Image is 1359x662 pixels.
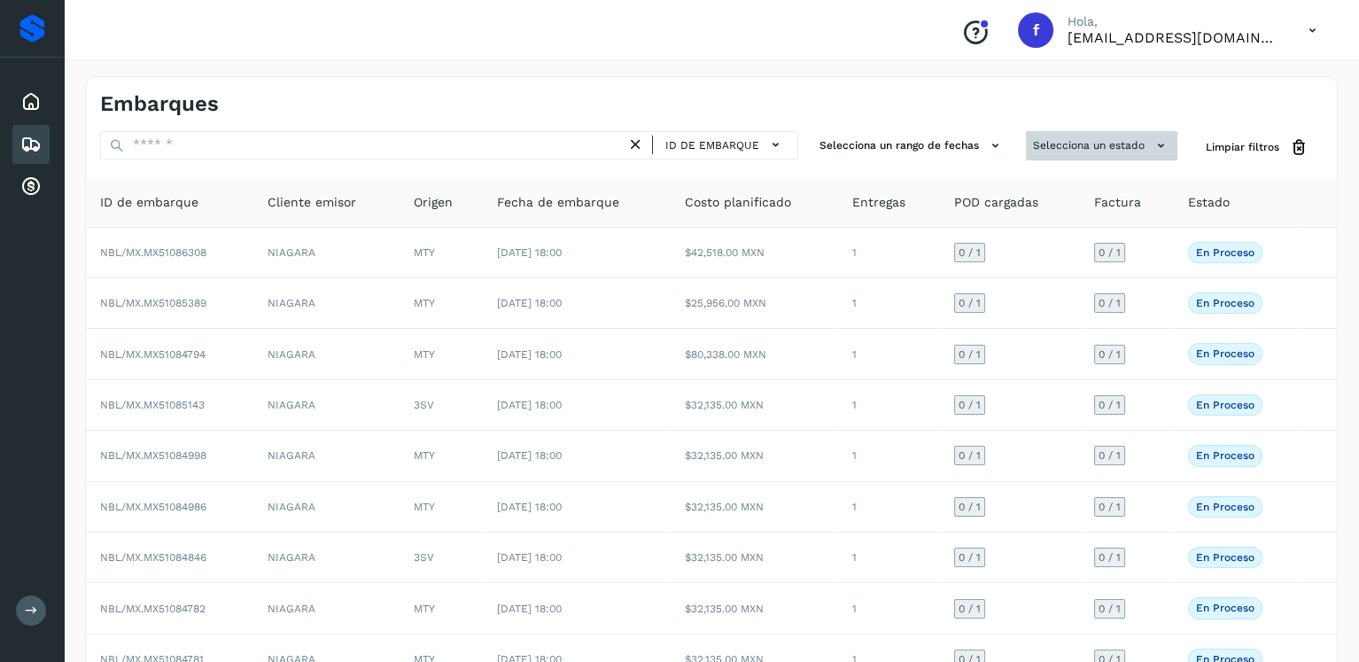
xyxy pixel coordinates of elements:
span: 0 / 1 [959,604,981,614]
p: En proceso [1196,297,1254,309]
td: MTY [400,278,484,329]
td: NIAGARA [253,583,399,634]
td: MTY [400,228,484,278]
td: $32,135.00 MXN [671,431,838,481]
span: Costo planificado [685,193,791,212]
td: NIAGARA [253,228,399,278]
td: NIAGARA [253,278,399,329]
td: 1 [838,380,940,431]
td: NIAGARA [253,482,399,533]
span: Cliente emisor [268,193,356,212]
span: NBL/MX.MX51084794 [100,348,206,361]
span: NBL/MX.MX51085143 [100,399,205,411]
span: 0 / 1 [1099,247,1121,258]
span: ID de embarque [100,193,198,212]
td: 1 [838,228,940,278]
td: 1 [838,329,940,379]
td: MTY [400,329,484,379]
span: Origen [414,193,453,212]
td: 1 [838,583,940,634]
span: NBL/MX.MX51085389 [100,297,206,309]
span: 0 / 1 [1099,604,1121,614]
td: MTY [400,482,484,533]
span: ID de embarque [665,137,759,153]
button: Selecciona un rango de fechas [812,131,1012,160]
td: $32,135.00 MXN [671,533,838,583]
span: 0 / 1 [959,502,981,512]
td: 3SV [400,533,484,583]
p: En proceso [1196,551,1254,564]
span: Fecha de embarque [497,193,619,212]
span: NBL/MX.MX51084846 [100,551,206,564]
button: Limpiar filtros [1192,131,1323,164]
td: 1 [838,278,940,329]
td: NIAGARA [253,329,399,379]
span: 0 / 1 [959,349,981,360]
span: Entregas [852,193,905,212]
span: [DATE] 18:00 [497,297,562,309]
span: 0 / 1 [959,247,981,258]
span: 0 / 1 [1099,450,1121,461]
td: NIAGARA [253,380,399,431]
span: [DATE] 18:00 [497,246,562,259]
span: Factura [1094,193,1141,212]
td: 1 [838,533,940,583]
p: Hola, [1068,14,1280,29]
div: Embarques [12,125,50,164]
td: 3SV [400,380,484,431]
span: 0 / 1 [1099,552,1121,563]
div: Cuentas por cobrar [12,167,50,206]
p: En proceso [1196,399,1254,411]
td: 1 [838,482,940,533]
span: [DATE] 18:00 [497,551,562,564]
span: POD cargadas [954,193,1038,212]
h4: Embarques [100,91,219,117]
span: NBL/MX.MX51084986 [100,501,206,513]
div: Inicio [12,82,50,121]
button: ID de embarque [660,132,790,158]
span: 0 / 1 [959,400,981,410]
p: En proceso [1196,501,1254,513]
button: Selecciona un estado [1026,131,1177,160]
span: 0 / 1 [1099,502,1121,512]
span: 0 / 1 [1099,298,1121,308]
td: 1 [838,431,940,481]
td: MTY [400,583,484,634]
td: $80,338.00 MXN [671,329,838,379]
span: 0 / 1 [1099,400,1121,410]
span: 0 / 1 [959,450,981,461]
td: NIAGARA [253,431,399,481]
span: NBL/MX.MX51084782 [100,603,206,615]
td: $32,135.00 MXN [671,380,838,431]
td: $42,518.00 MXN [671,228,838,278]
span: [DATE] 18:00 [497,399,562,411]
p: En proceso [1196,246,1254,259]
p: facturacion@protransport.com.mx [1068,29,1280,46]
td: $25,956.00 MXN [671,278,838,329]
span: Estado [1188,193,1230,212]
td: $32,135.00 MXN [671,482,838,533]
span: NBL/MX.MX51086308 [100,246,206,259]
p: En proceso [1196,347,1254,360]
span: 0 / 1 [1099,349,1121,360]
td: NIAGARA [253,533,399,583]
span: [DATE] 18:00 [497,501,562,513]
span: NBL/MX.MX51084998 [100,449,206,462]
span: [DATE] 18:00 [497,348,562,361]
span: [DATE] 18:00 [497,449,562,462]
span: [DATE] 18:00 [497,603,562,615]
td: MTY [400,431,484,481]
p: En proceso [1196,449,1254,462]
p: En proceso [1196,602,1254,614]
span: 0 / 1 [959,552,981,563]
span: 0 / 1 [959,298,981,308]
td: $32,135.00 MXN [671,583,838,634]
span: Limpiar filtros [1206,139,1279,155]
